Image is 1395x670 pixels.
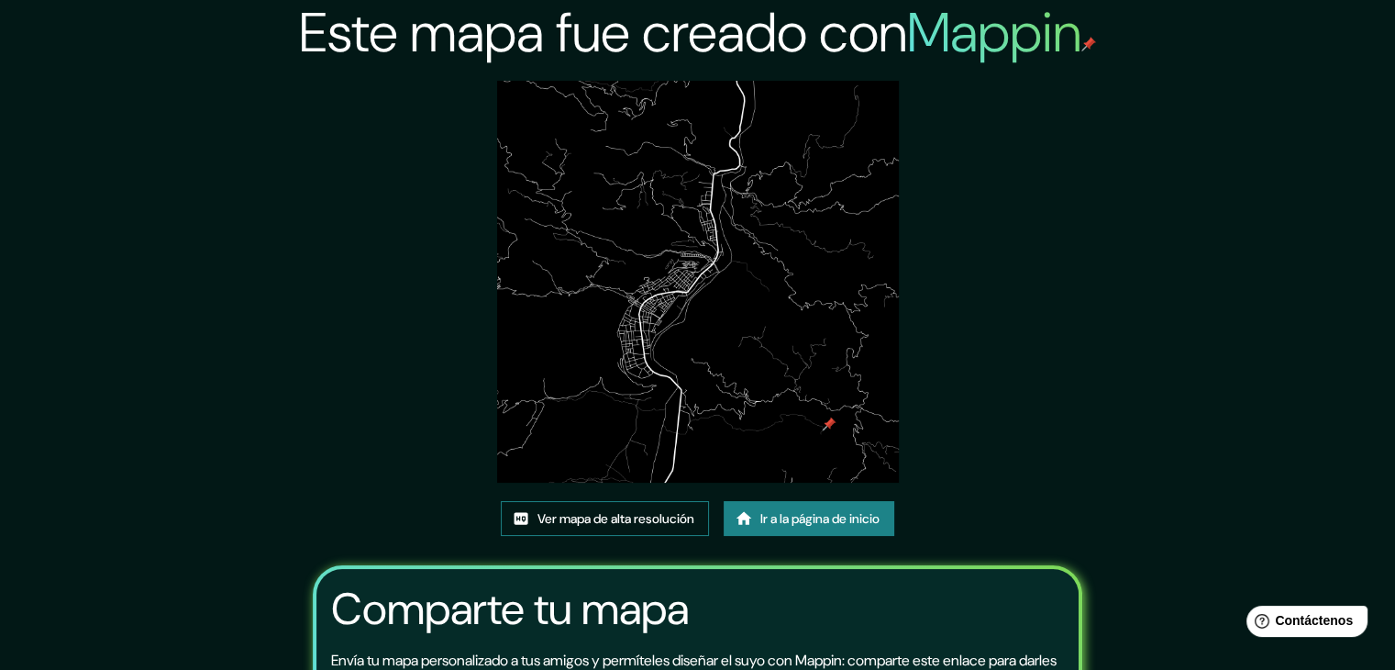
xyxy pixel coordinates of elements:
[501,501,709,536] a: Ver mapa de alta resolución
[760,510,880,527] font: Ir a la página de inicio
[1232,598,1375,650] iframe: Lanzador de widgets de ayuda
[1081,37,1096,51] img: pin de mapeo
[331,580,689,638] font: Comparte tu mapa
[497,81,899,483] img: created-map
[537,510,694,527] font: Ver mapa de alta resolución
[724,501,894,536] a: Ir a la página de inicio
